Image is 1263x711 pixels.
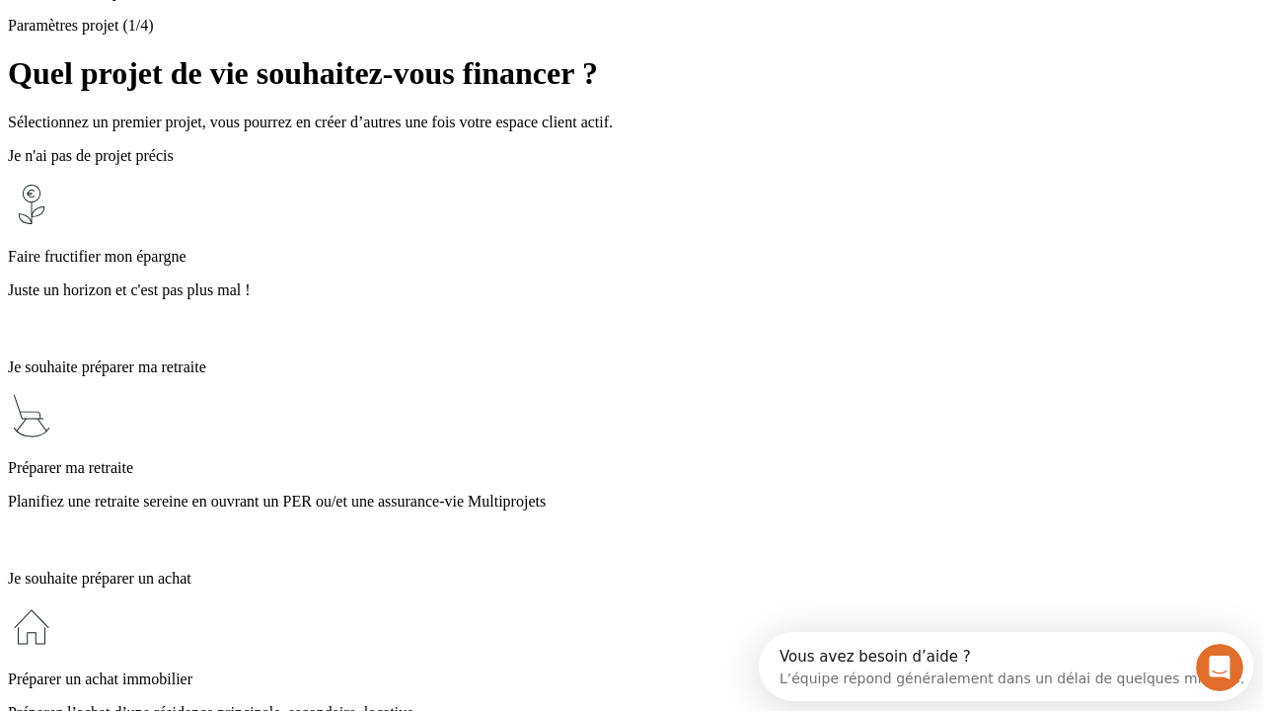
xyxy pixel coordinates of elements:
[8,248,1255,266] p: Faire fructifier mon épargne
[8,8,544,62] div: Ouvrir le Messenger Intercom
[8,147,1255,165] p: Je n'ai pas de projet précis
[8,459,1255,477] p: Préparer ma retraite
[8,570,1255,588] p: Je souhaite préparer un achat
[8,671,1255,688] p: Préparer un achat immobilier
[8,17,1255,35] p: Paramètres projet (1/4)
[21,17,485,33] div: Vous avez besoin d’aide ?
[8,493,1255,511] p: Planifiez une retraite sereine en ouvrant un PER ou/et une assurance-vie Multiprojets
[8,358,1255,376] p: Je souhaite préparer ma retraite
[1196,644,1243,691] iframe: Intercom live chat
[8,281,1255,299] p: Juste un horizon et c'est pas plus mal !
[759,632,1253,701] iframe: Intercom live chat discovery launcher
[8,114,613,130] span: Sélectionnez un premier projet, vous pourrez en créer d’autres une fois votre espace client actif.
[21,33,485,53] div: L’équipe répond généralement dans un délai de quelques minutes.
[8,55,1255,92] h1: Quel projet de vie souhaitez-vous financer ?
